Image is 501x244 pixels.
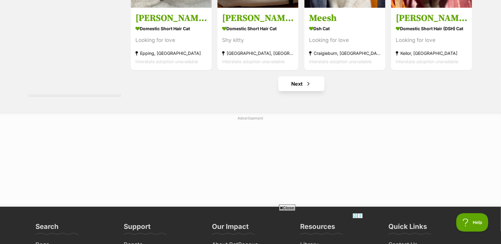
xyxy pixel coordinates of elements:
div: Looking for love [135,36,207,44]
h3: [PERSON_NAME] [396,12,467,24]
a: [PERSON_NAME] Domestic Short Hair (DSH) Cat Looking for love Keilor, [GEOGRAPHIC_DATA] Interstate... [391,8,472,70]
strong: [GEOGRAPHIC_DATA], [GEOGRAPHIC_DATA] [222,49,294,57]
iframe: Advertisement [138,213,363,241]
iframe: Advertisement [101,124,400,201]
strong: Domestic Short Hair Cat [222,24,294,33]
strong: Domestic Short Hair (DSH) Cat [396,24,467,33]
strong: Craigieburn, [GEOGRAPHIC_DATA] [309,49,381,57]
span: Interstate adoption unavailable [309,59,372,64]
div: Looking for love [309,36,381,44]
div: Looking for love [396,36,467,44]
h3: Meesh [309,12,381,24]
span: Interstate adoption unavailable [222,59,285,64]
h3: Support [124,222,151,234]
div: Shy kitty [222,36,294,44]
a: Next page [278,76,325,91]
h3: [PERSON_NAME] **2nd Chance Cat Rescue** [222,12,294,24]
h3: Quick Links [388,222,427,234]
strong: Domestic Short Hair Cat [135,24,207,33]
strong: Keilor, [GEOGRAPHIC_DATA] [396,49,467,57]
strong: Epping, [GEOGRAPHIC_DATA] [135,49,207,57]
a: Meesh Dsh Cat Looking for love Craigieburn, [GEOGRAPHIC_DATA] Interstate adoption unavailable [304,8,385,70]
a: [PERSON_NAME] Domestic Short Hair Cat Looking for love Epping, [GEOGRAPHIC_DATA] Interstate adopt... [131,8,212,70]
strong: Dsh Cat [309,24,381,33]
span: Close [279,205,296,211]
span: Interstate adoption unavailable [135,59,198,64]
a: [PERSON_NAME] **2nd Chance Cat Rescue** Domestic Short Hair Cat Shy kitty [GEOGRAPHIC_DATA], [GEO... [217,8,298,70]
span: Interstate adoption unavailable [396,59,458,64]
h3: [PERSON_NAME] [135,12,207,24]
iframe: Help Scout Beacon - Open [456,213,489,232]
nav: Pagination [130,76,473,91]
h3: Search [35,222,59,234]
